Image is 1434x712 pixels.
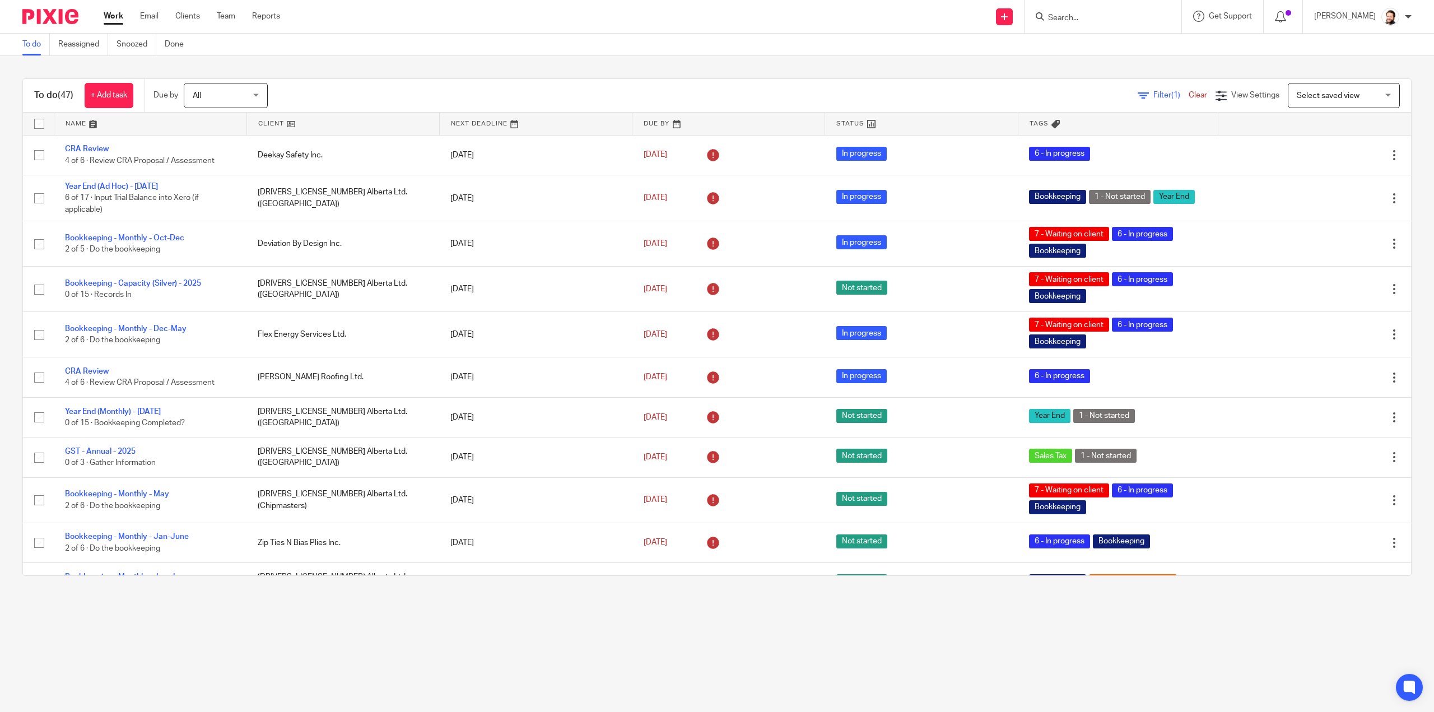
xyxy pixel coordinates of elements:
[1029,574,1086,588] span: Bookkeeping
[1075,449,1137,463] span: 1 - Not started
[65,145,109,153] a: CRA Review
[193,92,201,100] span: All
[246,312,439,357] td: Flex Energy Services Ltd.
[1029,449,1072,463] span: Sales Tax
[1073,409,1135,423] span: 1 - Not started
[644,285,667,293] span: [DATE]
[439,267,632,312] td: [DATE]
[1112,483,1173,497] span: 6 - In progress
[1029,369,1090,383] span: 6 - In progress
[65,280,201,287] a: Bookkeeping - Capacity (Silver) - 2025
[1029,534,1090,548] span: 6 - In progress
[65,246,160,254] span: 2 of 5 · Do the bookkeeping
[439,312,632,357] td: [DATE]
[644,331,667,338] span: [DATE]
[252,11,280,22] a: Reports
[85,83,133,108] a: + Add task
[1314,11,1376,22] p: [PERSON_NAME]
[1112,272,1173,286] span: 6 - In progress
[439,221,632,267] td: [DATE]
[165,34,192,55] a: Done
[246,221,439,267] td: Deviation By Design Inc.
[65,419,185,427] span: 0 of 15 · Bookkeeping Completed?
[246,523,439,562] td: Zip Ties N Bias Plies Inc.
[65,459,156,467] span: 0 of 3 · Gather Information
[1112,227,1173,241] span: 6 - In progress
[65,379,215,387] span: 4 of 6 · Review CRA Proposal / Assessment
[1029,318,1109,332] span: 7 - Waiting on client
[1209,12,1252,20] span: Get Support
[1029,227,1109,241] span: 7 - Waiting on client
[246,357,439,397] td: [PERSON_NAME] Roofing Ltd.
[836,147,887,161] span: In progress
[439,135,632,175] td: [DATE]
[65,157,215,165] span: 4 of 6 · Review CRA Proposal / Assessment
[1153,91,1189,99] span: Filter
[65,545,160,552] span: 2 of 6 · Do the bookkeeping
[22,9,78,24] img: Pixie
[836,326,887,340] span: In progress
[22,34,50,55] a: To do
[1029,244,1086,258] span: Bookkeeping
[644,539,667,547] span: [DATE]
[836,281,887,295] span: Not started
[246,563,439,603] td: [DRIVERS_LICENSE_NUMBER] Alberta Ltd. ([GEOGRAPHIC_DATA])
[439,477,632,523] td: [DATE]
[217,11,235,22] a: Team
[836,534,887,548] span: Not started
[1112,318,1173,332] span: 6 - In progress
[644,453,667,461] span: [DATE]
[65,573,184,581] a: Bookkeeping - Monthly - Jan-Jun
[836,574,887,588] span: Not started
[1029,409,1070,423] span: Year End
[1381,8,1399,26] img: Jayde%20Headshot.jpg
[65,325,187,333] a: Bookkeeping - Monthly - Dec-May
[246,397,439,437] td: [DRIVERS_LICENSE_NUMBER] Alberta Ltd. ([GEOGRAPHIC_DATA])
[246,175,439,221] td: [DRIVERS_LICENSE_NUMBER] Alberta Ltd. ([GEOGRAPHIC_DATA])
[65,448,136,455] a: GST - Annual - 2025
[1047,13,1148,24] input: Search
[836,369,887,383] span: In progress
[1153,190,1195,204] span: Year End
[65,490,169,498] a: Bookkeeping - Monthly - May
[246,438,439,477] td: [DRIVERS_LICENSE_NUMBER] Alberta Ltd. ([GEOGRAPHIC_DATA])
[153,90,178,101] p: Due by
[1029,272,1109,286] span: 7 - Waiting on client
[836,492,887,506] span: Not started
[1171,91,1180,99] span: (1)
[644,413,667,421] span: [DATE]
[836,190,887,204] span: In progress
[140,11,159,22] a: Email
[1189,91,1207,99] a: Clear
[65,337,160,345] span: 2 of 6 · Do the bookkeeping
[1231,91,1279,99] span: View Settings
[1089,574,1177,588] span: 2 - Waiting on records
[1093,534,1150,548] span: Bookkeeping
[644,240,667,248] span: [DATE]
[836,409,887,423] span: Not started
[836,449,887,463] span: Not started
[65,194,199,214] span: 6 of 17 · Input Trial Balance into Xero (if applicable)
[246,477,439,523] td: [DRIVERS_LICENSE_NUMBER] Alberta Ltd. (Chipmasters)
[65,367,109,375] a: CRA Review
[439,175,632,221] td: [DATE]
[439,438,632,477] td: [DATE]
[1029,500,1086,514] span: Bookkeeping
[644,496,667,504] span: [DATE]
[34,90,73,101] h1: To do
[104,11,123,22] a: Work
[65,234,184,242] a: Bookkeeping - Monthly - Oct-Dec
[644,151,667,159] span: [DATE]
[1030,120,1049,127] span: Tags
[1089,190,1151,204] span: 1 - Not started
[1029,147,1090,161] span: 6 - In progress
[58,34,108,55] a: Reassigned
[439,357,632,397] td: [DATE]
[65,408,161,416] a: Year End (Monthly) - [DATE]
[439,397,632,437] td: [DATE]
[439,563,632,603] td: [DATE]
[439,523,632,562] td: [DATE]
[644,194,667,202] span: [DATE]
[1029,289,1086,303] span: Bookkeeping
[836,235,887,249] span: In progress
